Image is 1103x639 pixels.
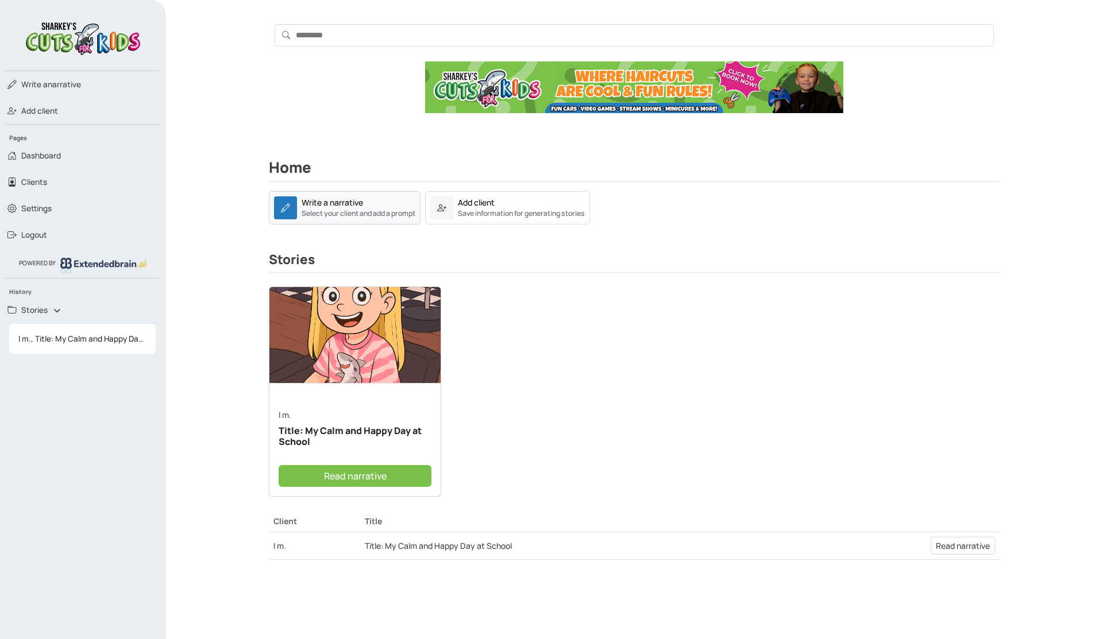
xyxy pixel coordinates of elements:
span: Write a [21,79,48,90]
a: Read narrative [279,465,431,487]
th: Client [269,510,360,532]
span: Clients [21,176,47,188]
div: Add client [458,196,495,208]
div: Write a narrative [302,196,363,208]
h5: Title: My Calm and Happy Day at School [279,425,431,447]
th: Title [360,510,795,532]
img: Ad Banner [425,61,843,113]
a: Title: My Calm and Happy Day at School [365,540,512,551]
a: Add clientSave information for generating stories [425,191,590,224]
a: l m., Title: My Calm and Happy Day at School [9,328,156,349]
span: narrative [21,79,81,90]
small: Select your client and add a prompt [302,208,415,219]
h2: Home [269,159,1000,182]
img: narrative [269,287,441,384]
a: l m. [273,540,286,551]
span: Stories [21,304,48,316]
img: logo [22,18,143,57]
span: Logout [21,229,47,241]
img: logo [60,258,146,273]
span: l m., Title: My Calm and Happy Day at School [14,328,151,349]
span: Settings [21,203,52,214]
a: Read narrative [931,537,995,555]
a: Write a narrativeSelect your client and add a prompt [269,201,421,212]
h3: Stories [269,252,1000,273]
a: l m. [279,409,291,420]
small: Save information for generating stories [458,208,585,219]
a: Write a narrativeSelect your client and add a prompt [269,191,421,224]
span: Dashboard [21,150,61,161]
a: Add clientSave information for generating stories [425,201,590,212]
span: Add client [21,105,58,117]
